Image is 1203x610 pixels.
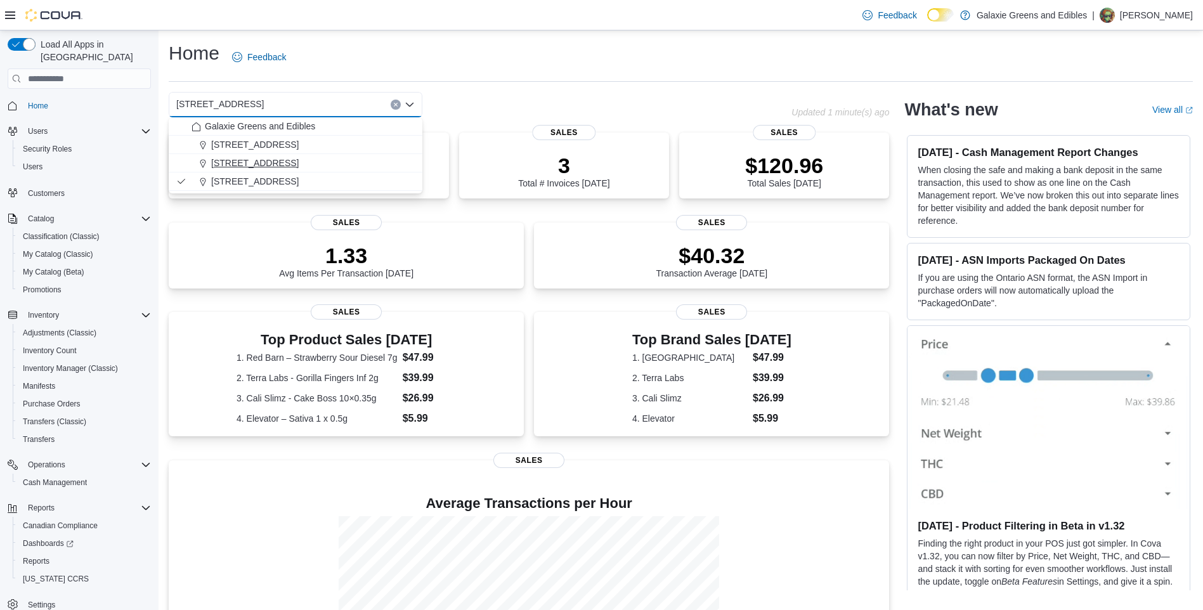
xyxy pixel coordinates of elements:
[23,477,87,488] span: Cash Management
[18,361,123,376] a: Inventory Manager (Classic)
[28,188,65,198] span: Customers
[211,157,299,169] span: [STREET_ADDRESS]
[23,521,98,531] span: Canadian Compliance
[237,412,398,425] dt: 4. Elevator – Sativa 1 x 0.5g
[18,229,105,244] a: Classification (Classic)
[1185,107,1193,114] svg: External link
[918,519,1180,532] h3: [DATE] - Product Filtering in Beta in v1.32
[28,101,48,111] span: Home
[18,264,89,280] a: My Catalog (Beta)
[237,351,398,364] dt: 1. Red Barn – Strawberry Sour Diesel 7g
[23,574,89,584] span: [US_STATE] CCRS
[745,153,823,178] p: $120.96
[18,343,82,358] a: Inventory Count
[3,210,156,228] button: Catalog
[28,503,55,513] span: Reports
[18,264,151,280] span: My Catalog (Beta)
[18,432,151,447] span: Transfers
[18,247,151,262] span: My Catalog (Classic)
[23,538,74,548] span: Dashboards
[23,211,151,226] span: Catalog
[3,306,156,324] button: Inventory
[28,600,55,610] span: Settings
[3,96,156,115] button: Home
[13,395,156,413] button: Purchase Orders
[518,153,609,178] p: 3
[18,141,151,157] span: Security Roles
[23,285,62,295] span: Promotions
[36,38,151,63] span: Load All Apps in [GEOGRAPHIC_DATA]
[13,140,156,158] button: Security Roles
[23,346,77,356] span: Inventory Count
[23,363,118,373] span: Inventory Manager (Classic)
[518,153,609,188] div: Total # Invoices [DATE]
[18,518,103,533] a: Canadian Compliance
[28,214,54,224] span: Catalog
[169,136,422,154] button: [STREET_ADDRESS]
[23,308,151,323] span: Inventory
[3,499,156,517] button: Reports
[23,381,55,391] span: Manifests
[169,41,219,66] h1: Home
[13,535,156,552] a: Dashboards
[23,556,49,566] span: Reports
[676,215,747,230] span: Sales
[753,411,791,426] dd: $5.99
[3,122,156,140] button: Users
[23,98,151,114] span: Home
[13,552,156,570] button: Reports
[403,411,457,426] dd: $5.99
[918,146,1180,159] h3: [DATE] - Cash Management Report Changes
[23,399,81,409] span: Purchase Orders
[169,154,422,172] button: [STREET_ADDRESS]
[403,370,457,386] dd: $39.99
[493,453,564,468] span: Sales
[632,351,748,364] dt: 1. [GEOGRAPHIC_DATA]
[23,457,151,472] span: Operations
[918,164,1180,227] p: When closing the safe and making a bank deposit in the same transaction, this used to show as one...
[918,537,1180,600] p: Finding the right product in your POS just got simpler. In Cova v1.32, you can now filter by Pric...
[23,124,151,139] span: Users
[18,159,151,174] span: Users
[18,247,98,262] a: My Catalog (Classic)
[18,475,92,490] a: Cash Management
[18,536,151,551] span: Dashboards
[211,175,299,188] span: [STREET_ADDRESS]
[18,379,151,394] span: Manifests
[18,282,67,297] a: Promotions
[753,125,816,140] span: Sales
[237,372,398,384] dt: 2. Terra Labs - Gorilla Fingers Inf 2g
[977,8,1087,23] p: Galaxie Greens and Edibles
[918,254,1180,266] h3: [DATE] - ASN Imports Packaged On Dates
[237,332,456,347] h3: Top Product Sales [DATE]
[23,500,60,516] button: Reports
[403,391,457,406] dd: $26.99
[403,350,457,365] dd: $47.99
[237,392,398,405] dt: 3. Cali Slimz - Cake Boss 10×0.35g
[23,457,70,472] button: Operations
[169,172,422,191] button: [STREET_ADDRESS]
[23,249,93,259] span: My Catalog (Classic)
[13,431,156,448] button: Transfers
[676,304,747,320] span: Sales
[405,100,415,110] button: Close list of options
[18,571,151,587] span: Washington CCRS
[1092,8,1095,23] p: |
[1001,576,1057,587] em: Beta Features
[1152,105,1193,115] a: View allExternal link
[205,120,315,133] span: Galaxie Greens and Edibles
[23,434,55,445] span: Transfers
[13,413,156,431] button: Transfers (Classic)
[13,342,156,360] button: Inventory Count
[533,125,595,140] span: Sales
[25,9,82,22] img: Cova
[18,159,48,174] a: Users
[23,211,59,226] button: Catalog
[918,271,1180,309] p: If you are using the Ontario ASN format, the ASN Import in purchase orders will now automatically...
[311,215,382,230] span: Sales
[18,325,151,341] span: Adjustments (Classic)
[13,158,156,176] button: Users
[23,186,70,201] a: Customers
[18,518,151,533] span: Canadian Compliance
[18,554,151,569] span: Reports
